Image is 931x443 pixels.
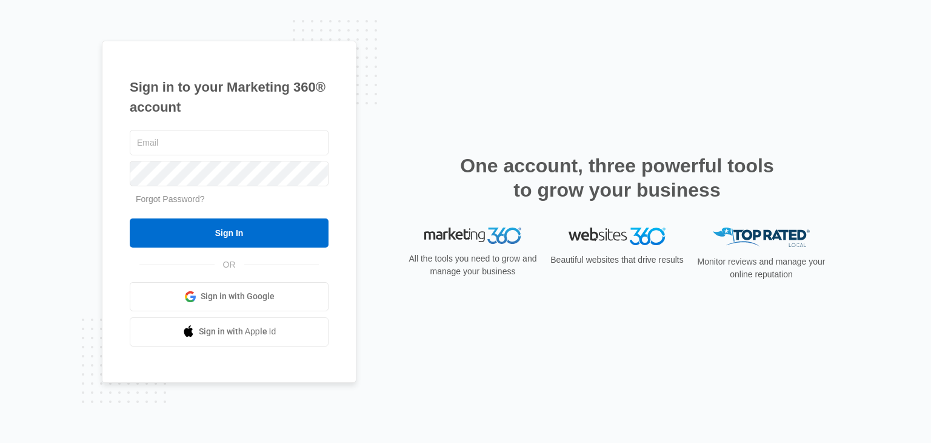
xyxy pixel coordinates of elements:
span: Sign in with Google [201,290,275,303]
p: All the tools you need to grow and manage your business [405,252,541,278]
input: Email [130,130,329,155]
a: Sign in with Apple Id [130,317,329,347]
span: OR [215,259,244,271]
a: Sign in with Google [130,282,329,311]
a: Forgot Password? [136,194,205,204]
input: Sign In [130,218,329,248]
img: Marketing 360 [424,228,521,245]
p: Monitor reviews and manage your online reputation [693,255,829,281]
h2: One account, three powerful tools to grow your business [456,154,778,202]
p: Beautiful websites that drive results [549,254,685,266]
span: Sign in with Apple Id [199,325,276,338]
img: Websites 360 [569,228,666,245]
img: Top Rated Local [713,228,810,248]
h1: Sign in to your Marketing 360® account [130,77,329,117]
